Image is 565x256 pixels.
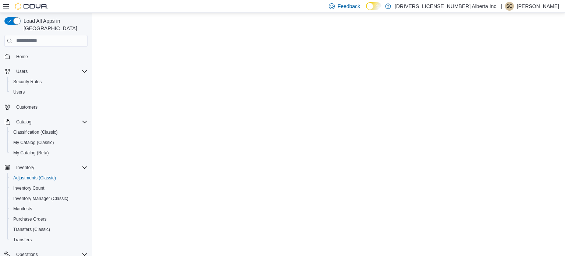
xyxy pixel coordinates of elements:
[10,225,53,234] a: Transfers (Classic)
[10,88,88,97] span: Users
[13,52,31,61] a: Home
[10,184,88,193] span: Inventory Count
[13,237,32,243] span: Transfers
[1,117,90,127] button: Catalog
[505,2,514,11] div: Shelley Crossman
[13,185,45,191] span: Inventory Count
[13,175,56,181] span: Adjustments (Classic)
[13,163,37,172] button: Inventory
[13,140,54,145] span: My Catalog (Classic)
[10,128,61,137] a: Classification (Classic)
[10,215,88,224] span: Purchase Orders
[13,227,50,232] span: Transfers (Classic)
[7,204,90,214] button: Manifests
[7,77,90,87] button: Security Roles
[10,235,88,244] span: Transfers
[7,173,90,183] button: Adjustments (Classic)
[13,67,31,76] button: Users
[10,235,35,244] a: Transfers
[507,2,513,11] span: SC
[7,148,90,158] button: My Catalog (Beta)
[13,67,88,76] span: Users
[16,119,31,125] span: Catalog
[10,148,52,157] a: My Catalog (Beta)
[13,118,34,126] button: Catalog
[10,88,28,97] a: Users
[7,235,90,245] button: Transfers
[16,54,28,60] span: Home
[7,183,90,193] button: Inventory Count
[10,194,71,203] a: Inventory Manager (Classic)
[501,2,502,11] p: |
[13,103,40,112] a: Customers
[10,184,47,193] a: Inventory Count
[10,77,45,86] a: Security Roles
[10,128,88,137] span: Classification (Classic)
[517,2,559,11] p: [PERSON_NAME]
[13,216,47,222] span: Purchase Orders
[21,17,88,32] span: Load All Apps in [GEOGRAPHIC_DATA]
[1,162,90,173] button: Inventory
[10,173,59,182] a: Adjustments (Classic)
[1,66,90,77] button: Users
[16,104,38,110] span: Customers
[13,150,49,156] span: My Catalog (Beta)
[13,196,68,201] span: Inventory Manager (Classic)
[7,193,90,204] button: Inventory Manager (Classic)
[10,138,88,147] span: My Catalog (Classic)
[7,137,90,148] button: My Catalog (Classic)
[13,118,88,126] span: Catalog
[395,2,498,11] p: [DRIVERS_LICENSE_NUMBER] Alberta Inc.
[1,51,90,62] button: Home
[338,3,360,10] span: Feedback
[7,214,90,224] button: Purchase Orders
[7,127,90,137] button: Classification (Classic)
[10,204,88,213] span: Manifests
[13,129,58,135] span: Classification (Classic)
[16,69,28,74] span: Users
[10,194,88,203] span: Inventory Manager (Classic)
[13,163,88,172] span: Inventory
[13,206,32,212] span: Manifests
[13,102,88,112] span: Customers
[366,2,381,10] input: Dark Mode
[15,3,48,10] img: Cova
[10,173,88,182] span: Adjustments (Classic)
[7,224,90,235] button: Transfers (Classic)
[13,52,88,61] span: Home
[10,204,35,213] a: Manifests
[10,77,88,86] span: Security Roles
[16,165,34,171] span: Inventory
[13,89,25,95] span: Users
[10,148,88,157] span: My Catalog (Beta)
[10,215,50,224] a: Purchase Orders
[10,138,57,147] a: My Catalog (Classic)
[7,87,90,97] button: Users
[13,79,42,85] span: Security Roles
[1,102,90,112] button: Customers
[10,225,88,234] span: Transfers (Classic)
